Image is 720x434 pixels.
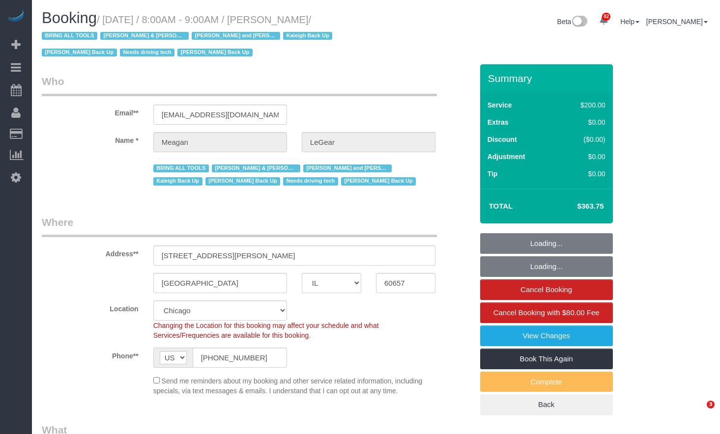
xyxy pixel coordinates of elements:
span: BRING ALL TOOLS [42,32,97,40]
img: Automaid Logo [6,10,26,24]
span: Needs driving tech [120,49,175,56]
img: New interface [571,16,587,28]
label: Adjustment [488,152,525,162]
label: Extras [488,117,509,127]
a: Cancel Booking with $80.00 Fee [480,302,613,323]
span: Needs driving tech [283,177,338,185]
span: Changing the Location for this booking may affect your schedule and what Services/Frequencies are... [153,322,379,339]
span: Kaleigh Back Up [153,177,202,185]
label: Discount [488,135,517,144]
div: $200.00 [560,100,605,110]
span: / [42,14,335,58]
div: ($0.00) [560,135,605,144]
label: Tip [488,169,498,179]
span: Cancel Booking with $80.00 Fee [493,308,600,317]
a: Beta [557,18,588,26]
input: Last Name* [302,132,435,152]
span: BRING ALL TOOLS [153,164,209,172]
a: Back [480,394,613,415]
a: Help [620,18,639,26]
div: $0.00 [560,169,605,179]
span: Kaleigh Back Up [283,32,332,40]
a: [PERSON_NAME] [646,18,708,26]
label: Location [34,300,146,314]
input: Zip Code** [376,273,435,293]
a: Book This Again [480,349,613,369]
span: Send me reminders about my booking and other service related information, including specials, via... [153,377,423,395]
input: First Name** [153,132,287,152]
a: 82 [594,10,613,31]
small: / [DATE] / 8:00AM - 9:00AM / [PERSON_NAME] [42,14,335,58]
span: 3 [707,401,715,408]
a: Cancel Booking [480,279,613,300]
div: $0.00 [560,117,605,127]
span: [PERSON_NAME] Back Up [205,177,281,185]
span: [PERSON_NAME] Back Up [177,49,253,56]
span: [PERSON_NAME] and [PERSON_NAME] back-up [192,32,280,40]
iframe: Intercom live chat [687,401,710,424]
span: [PERSON_NAME] & [PERSON_NAME] Primary [100,32,189,40]
legend: Where [42,215,437,237]
span: [PERSON_NAME] and [PERSON_NAME] back-up [303,164,392,172]
h4: $363.75 [547,202,604,211]
strong: Total [489,202,513,210]
label: Service [488,100,512,110]
span: [PERSON_NAME] & [PERSON_NAME] Primary [212,164,300,172]
span: Booking [42,9,97,27]
a: View Changes [480,325,613,346]
div: $0.00 [560,152,605,162]
span: 82 [602,13,610,21]
label: Name * [34,132,146,145]
span: [PERSON_NAME] Back Up [341,177,416,185]
h3: Summary [488,73,608,84]
legend: Who [42,74,437,96]
span: [PERSON_NAME] Back Up [42,49,117,56]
